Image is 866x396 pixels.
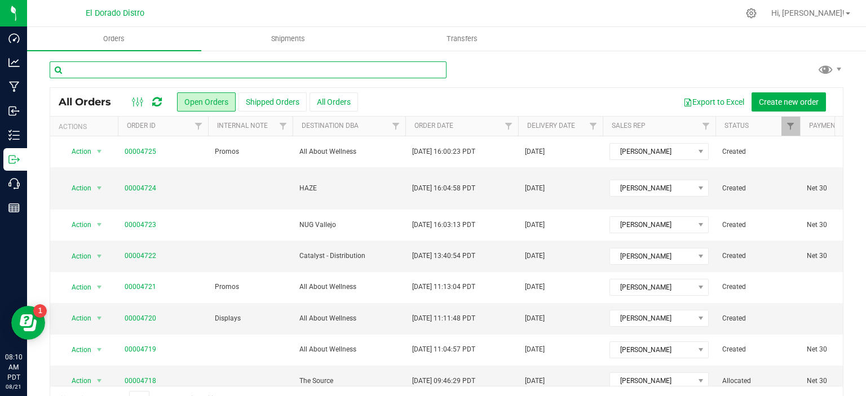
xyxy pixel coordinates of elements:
[92,342,107,358] span: select
[299,344,399,355] span: All About Wellness
[8,202,20,213] inline-svg: Reports
[525,183,545,194] span: [DATE]
[8,178,20,189] inline-svg: Call Center
[125,344,156,355] a: 00004719
[412,251,475,261] span: [DATE] 13:40:54 PDT
[781,117,800,136] a: Filter
[127,122,156,130] a: Order ID
[8,81,20,92] inline-svg: Manufacturing
[125,251,156,261] a: 00004722
[125,146,156,157] a: 00004725
[722,220,793,230] span: Created
[412,344,475,355] span: [DATE] 11:04:57 PDT
[610,373,694,389] span: [PERSON_NAME]
[299,220,399,230] span: NUG Vallejo
[61,279,92,295] span: Action
[125,313,156,324] a: 00004720
[299,282,399,292] span: All About Wellness
[310,92,358,112] button: All Orders
[697,117,715,136] a: Filter
[752,92,826,112] button: Create new order
[27,27,201,51] a: Orders
[217,122,268,130] a: Internal Note
[59,96,122,108] span: All Orders
[299,376,399,386] span: The Source
[722,251,793,261] span: Created
[525,146,545,157] span: [DATE]
[412,183,475,194] span: [DATE] 16:04:58 PDT
[5,382,22,391] p: 08/21
[61,342,92,358] span: Action
[256,34,320,44] span: Shipments
[215,282,239,292] span: Promos
[92,144,107,159] span: select
[61,180,92,196] span: Action
[92,248,107,264] span: select
[92,310,107,326] span: select
[412,313,475,324] span: [DATE] 11:11:48 PDT
[61,144,92,159] span: Action
[5,352,22,382] p: 08:10 AM PDT
[610,180,694,196] span: [PERSON_NAME]
[299,183,399,194] span: HAZE
[92,373,107,389] span: select
[525,313,545,324] span: [DATE]
[61,310,92,326] span: Action
[88,34,140,44] span: Orders
[238,92,307,112] button: Shipped Orders
[8,154,20,165] inline-svg: Outbound
[387,117,405,136] a: Filter
[8,130,20,141] inline-svg: Inventory
[412,376,475,386] span: [DATE] 09:46:29 PDT
[299,251,399,261] span: Catalyst - Distribution
[92,180,107,196] span: select
[302,122,359,130] a: Destination DBA
[215,313,241,324] span: Displays
[610,279,694,295] span: [PERSON_NAME]
[177,92,236,112] button: Open Orders
[676,92,752,112] button: Export to Excel
[61,248,92,264] span: Action
[375,27,549,51] a: Transfers
[92,279,107,295] span: select
[724,122,749,130] a: Status
[59,123,113,131] div: Actions
[11,306,45,340] iframe: Resource center
[525,282,545,292] span: [DATE]
[610,248,694,264] span: [PERSON_NAME]
[8,105,20,117] inline-svg: Inbound
[809,122,863,130] a: Payment Terms
[610,144,694,159] span: [PERSON_NAME]
[92,217,107,233] span: select
[86,8,144,18] span: El Dorado Distro
[8,57,20,68] inline-svg: Analytics
[612,122,646,130] a: Sales Rep
[771,8,845,17] span: Hi, [PERSON_NAME]!
[125,183,156,194] a: 00004724
[500,117,518,136] a: Filter
[33,304,47,318] iframe: Resource center unread badge
[50,61,447,78] input: Search Order ID, Destination, Customer PO...
[584,117,603,136] a: Filter
[610,217,694,233] span: [PERSON_NAME]
[125,220,156,230] a: 00004723
[759,97,819,106] span: Create new order
[201,27,375,51] a: Shipments
[722,376,793,386] span: Allocated
[274,117,293,136] a: Filter
[125,282,156,292] a: 00004721
[125,376,156,386] a: 00004718
[412,282,475,292] span: [DATE] 11:13:04 PDT
[189,117,208,136] a: Filter
[722,344,793,355] span: Created
[61,217,92,233] span: Action
[744,8,758,19] div: Manage settings
[8,33,20,44] inline-svg: Dashboard
[722,183,793,194] span: Created
[431,34,493,44] span: Transfers
[412,146,475,157] span: [DATE] 16:00:23 PDT
[299,146,399,157] span: All About Wellness
[525,220,545,230] span: [DATE]
[61,373,92,389] span: Action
